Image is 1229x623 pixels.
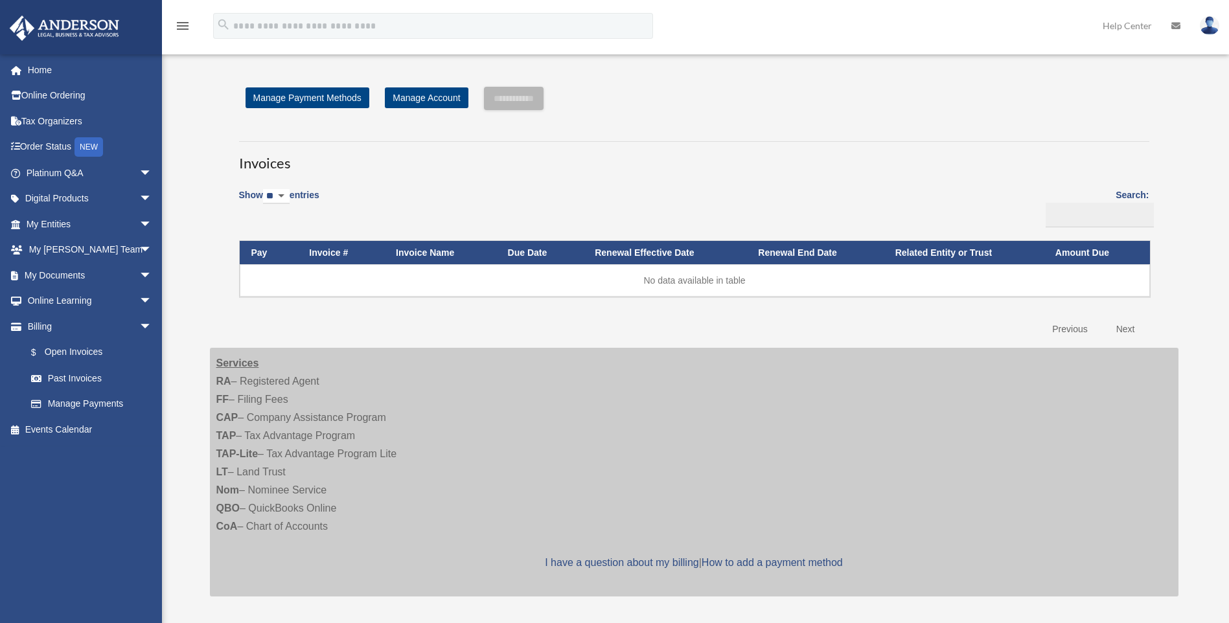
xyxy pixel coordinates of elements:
a: Previous [1042,316,1097,343]
strong: TAP-Lite [216,448,258,459]
div: NEW [75,137,103,157]
a: Tax Organizers [9,108,172,134]
th: Renewal Effective Date: activate to sort column ascending [583,241,746,265]
strong: RA [216,376,231,387]
strong: CoA [216,521,238,532]
span: arrow_drop_down [139,313,165,340]
strong: QBO [216,503,240,514]
a: Home [9,57,172,83]
a: $Open Invoices [18,339,159,366]
a: Digital Productsarrow_drop_down [9,186,172,212]
th: Related Entity or Trust: activate to sort column ascending [884,241,1044,265]
img: User Pic [1200,16,1219,35]
a: Online Ordering [9,83,172,109]
i: menu [175,18,190,34]
strong: Services [216,357,259,368]
p: | [216,554,1172,572]
a: I have a question about my billing [545,557,698,568]
a: My Documentsarrow_drop_down [9,262,172,288]
th: Invoice #: activate to sort column ascending [297,241,384,265]
span: arrow_drop_down [139,262,165,289]
strong: FF [216,394,229,405]
h3: Invoices [239,141,1149,174]
a: Online Learningarrow_drop_down [9,288,172,314]
label: Show entries [239,187,319,217]
label: Search: [1041,187,1149,227]
a: Billingarrow_drop_down [9,313,165,339]
a: Past Invoices [18,365,165,391]
strong: LT [216,466,228,477]
span: arrow_drop_down [139,288,165,315]
img: Anderson Advisors Platinum Portal [6,16,123,41]
a: My Entitiesarrow_drop_down [9,211,172,237]
span: arrow_drop_down [139,237,165,264]
a: Next [1107,316,1145,343]
th: Pay: activate to sort column descending [240,241,298,265]
th: Due Date: activate to sort column ascending [496,241,584,265]
a: Manage Payments [18,391,165,417]
i: search [216,17,231,32]
span: $ [38,345,45,361]
div: – Registered Agent – Filing Fees – Company Assistance Program – Tax Advantage Program – Tax Advan... [210,348,1178,596]
a: Manage Payment Methods [246,87,369,108]
input: Search: [1046,203,1154,227]
strong: Nom [216,484,240,495]
strong: CAP [216,412,238,423]
a: Platinum Q&Aarrow_drop_down [9,160,172,186]
select: Showentries [263,189,290,204]
a: Manage Account [385,87,468,108]
span: arrow_drop_down [139,186,165,212]
span: arrow_drop_down [139,160,165,187]
td: No data available in table [240,264,1150,297]
span: arrow_drop_down [139,211,165,238]
a: How to add a payment method [702,557,843,568]
th: Renewal End Date: activate to sort column ascending [746,241,883,265]
a: Events Calendar [9,416,172,442]
strong: TAP [216,430,236,441]
a: Order StatusNEW [9,134,172,161]
th: Amount Due: activate to sort column ascending [1044,241,1150,265]
th: Invoice Name: activate to sort column ascending [384,241,496,265]
a: menu [175,23,190,34]
a: My [PERSON_NAME] Teamarrow_drop_down [9,237,172,263]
